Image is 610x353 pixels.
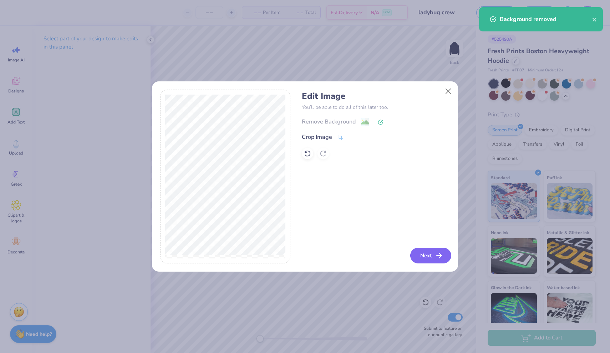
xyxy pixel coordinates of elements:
[302,104,450,111] p: You’ll be able to do all of this later too.
[410,248,451,263] button: Next
[302,133,332,141] div: Crop Image
[500,15,592,24] div: Background removed
[302,91,450,101] h4: Edit Image
[592,15,597,24] button: close
[442,85,455,98] button: Close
